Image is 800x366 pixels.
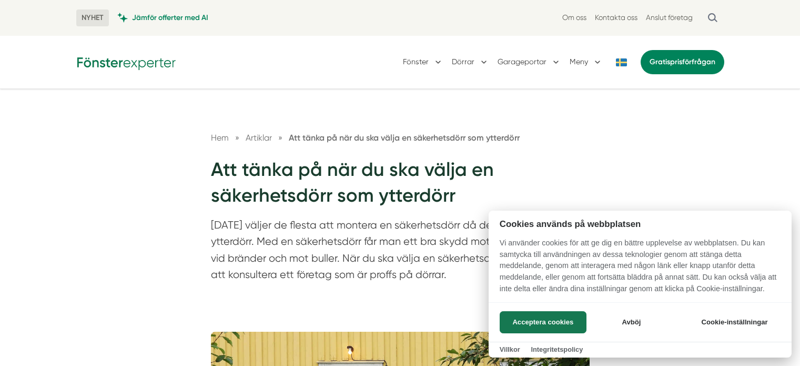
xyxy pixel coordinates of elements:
[531,345,583,353] a: Integritetspolicy
[500,311,586,333] button: Acceptera cookies
[590,311,673,333] button: Avböj
[489,238,792,302] p: Vi använder cookies för att ge dig en bättre upplevelse av webbplatsen. Du kan samtycka till anvä...
[500,345,520,353] a: Villkor
[688,311,781,333] button: Cookie-inställningar
[489,219,792,229] h2: Cookies används på webbplatsen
